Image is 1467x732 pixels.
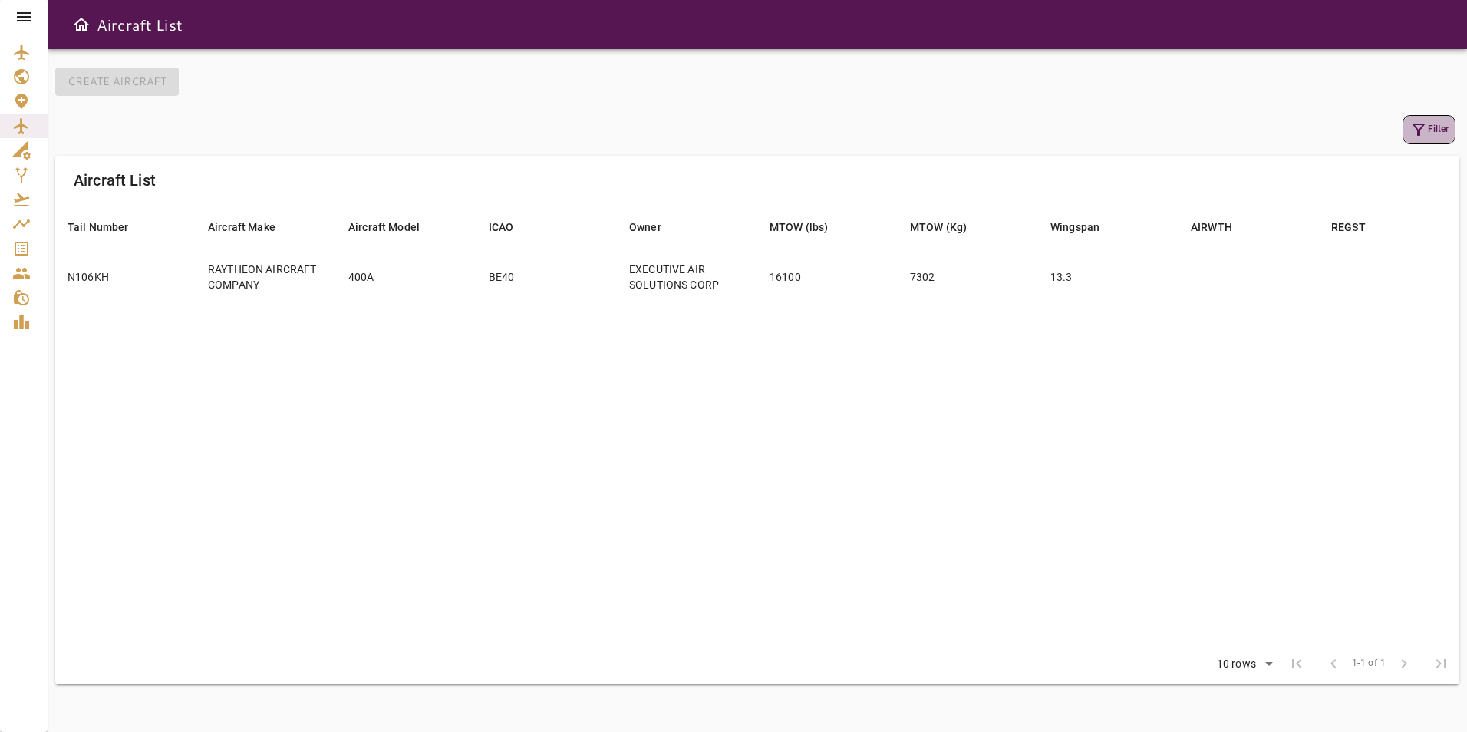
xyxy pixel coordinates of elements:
td: 16100 [757,249,898,305]
td: 400A [336,249,476,305]
span: Aircraft Make [208,218,295,236]
span: MTOW (lbs) [770,218,849,236]
span: Aircraft Model [348,218,440,236]
div: Tail Number [68,218,129,236]
span: Owner [629,218,681,236]
div: Owner [629,218,661,236]
span: Next Page [1386,645,1422,682]
div: Aircraft Model [348,218,420,236]
td: 7302 [898,249,1038,305]
span: Last Page [1422,645,1459,682]
td: EXECUTIVE AIR SOLUTIONS CORP [617,249,757,305]
button: Open drawer [66,9,97,40]
span: Wingspan [1050,218,1119,236]
h6: Aircraft List [74,168,156,193]
span: ICAO [489,218,534,236]
td: BE40 [476,249,617,305]
div: MTOW (Kg) [910,218,967,236]
div: Wingspan [1050,218,1099,236]
span: AIRWTH [1191,218,1252,236]
span: 1-1 of 1 [1352,656,1386,671]
td: RAYTHEON AIRCRAFT COMPANY [196,249,336,305]
div: Aircraft Make [208,218,275,236]
div: 10 rows [1213,658,1260,671]
div: MTOW (lbs) [770,218,829,236]
h6: Aircraft List [97,12,183,37]
td: 13.3 [1038,249,1179,305]
span: MTOW (Kg) [910,218,987,236]
div: 10 rows [1207,653,1278,676]
span: Tail Number [68,218,149,236]
td: N106KH [55,249,196,305]
div: ICAO [489,218,514,236]
div: REGST [1331,218,1366,236]
div: AIRWTH [1191,218,1232,236]
span: First Page [1278,645,1315,682]
span: REGST [1331,218,1386,236]
span: Previous Page [1315,645,1352,682]
button: Filter [1403,115,1455,144]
